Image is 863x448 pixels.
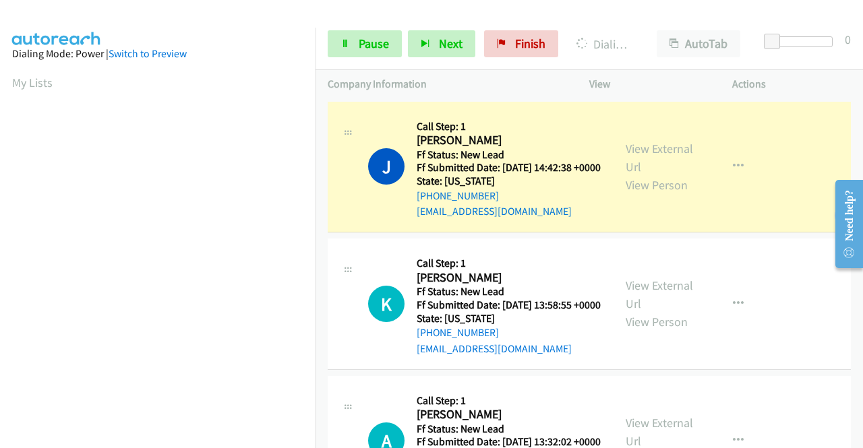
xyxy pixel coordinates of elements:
h2: [PERSON_NAME] [417,133,597,148]
a: View Person [626,177,688,193]
div: The call is yet to be attempted [368,286,405,322]
h5: Ff Status: New Lead [417,422,601,436]
div: Dialing Mode: Power | [12,46,303,62]
h1: K [368,286,405,322]
a: View External Url [626,278,693,311]
a: [EMAIL_ADDRESS][DOMAIN_NAME] [417,205,572,218]
h5: State: [US_STATE] [417,312,601,325]
a: Switch to Preview [109,47,187,60]
p: Dialing [PERSON_NAME] [576,35,632,53]
p: Company Information [328,76,565,92]
h5: Ff Submitted Date: [DATE] 13:58:55 +0000 [417,298,601,312]
p: View [589,76,708,92]
h1: J [368,148,405,185]
a: View Person [626,314,688,329]
a: [PHONE_NUMBER] [417,326,499,339]
span: Finish [515,36,545,51]
p: Actions [732,76,851,92]
a: [EMAIL_ADDRESS][DOMAIN_NAME] [417,342,572,355]
h5: State: [US_STATE] [417,174,601,188]
div: Delay between calls (in seconds) [771,36,833,47]
button: AutoTab [657,30,740,57]
h5: Call Step: 1 [417,257,601,270]
iframe: Resource Center [825,170,863,278]
h2: [PERSON_NAME] [417,270,597,286]
span: Next [439,36,463,51]
span: Pause [359,36,389,51]
a: My Lists [12,75,53,90]
a: [PHONE_NUMBER] [417,189,499,202]
h5: Call Step: 1 [417,394,601,408]
h5: Ff Status: New Lead [417,285,601,298]
div: 0 [845,30,851,49]
h5: Ff Submitted Date: [DATE] 14:42:38 +0000 [417,161,601,174]
h5: Ff Status: New Lead [417,148,601,162]
button: Next [408,30,475,57]
h5: Call Step: 1 [417,120,601,133]
h2: [PERSON_NAME] [417,407,597,422]
a: View External Url [626,141,693,174]
a: Finish [484,30,558,57]
a: Pause [328,30,402,57]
